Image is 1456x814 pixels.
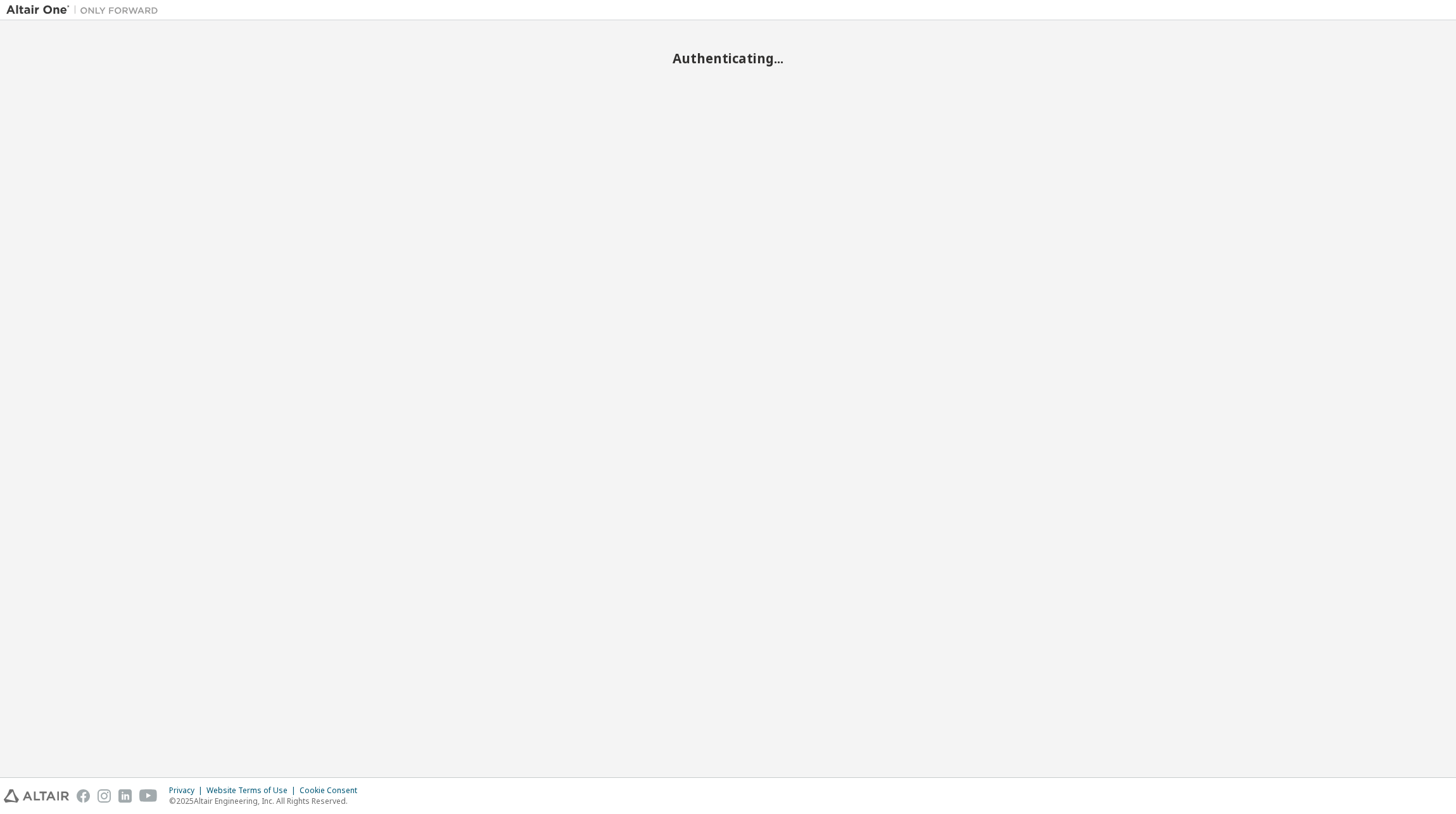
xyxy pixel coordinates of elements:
div: Website Terms of Use [206,786,300,796]
h2: Authenticating... [6,50,1450,66]
p: © 2025 Altair Engineering, Inc. All Rights Reserved. [169,796,365,806]
div: Cookie Consent [300,786,365,796]
img: linkedin.svg [118,789,132,803]
img: facebook.svg [77,789,90,803]
img: altair_logo.svg [4,789,69,803]
div: Privacy [169,786,206,796]
img: instagram.svg [98,789,111,803]
img: youtube.svg [139,789,158,803]
img: Altair One [6,4,165,16]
